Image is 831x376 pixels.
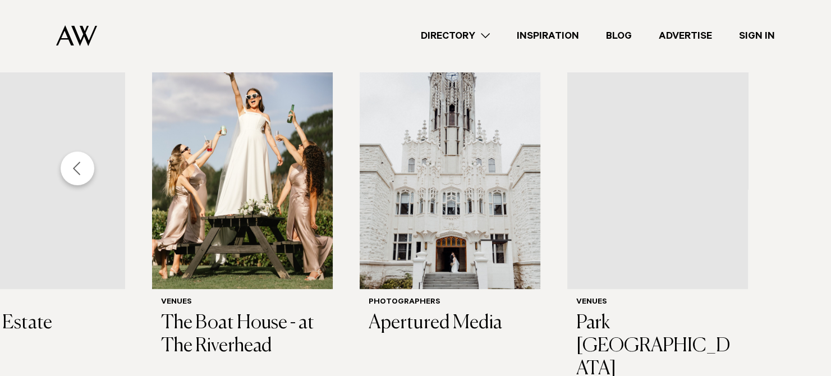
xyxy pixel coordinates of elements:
[56,25,97,46] img: Auckland Weddings Logo
[161,312,324,358] h3: The Boat House - at The Riverhead
[503,29,593,44] a: Inspiration
[360,47,540,289] img: Auckland Weddings Photographers | Apertured Media
[593,29,645,44] a: Blog
[360,47,540,344] a: Auckland Weddings Photographers | Apertured Media Photographers Apertured Media
[152,47,333,289] img: Auckland Weddings Venues | The Boat House - at The Riverhead
[576,298,739,308] h6: Venues
[726,29,788,44] a: Sign In
[407,29,503,44] a: Directory
[369,298,531,308] h6: Photographers
[369,312,531,335] h3: Apertured Media
[152,47,333,366] a: Auckland Weddings Venues | The Boat House - at The Riverhead Venues The Boat House - at The River...
[161,298,324,308] h6: Venues
[645,29,726,44] a: Advertise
